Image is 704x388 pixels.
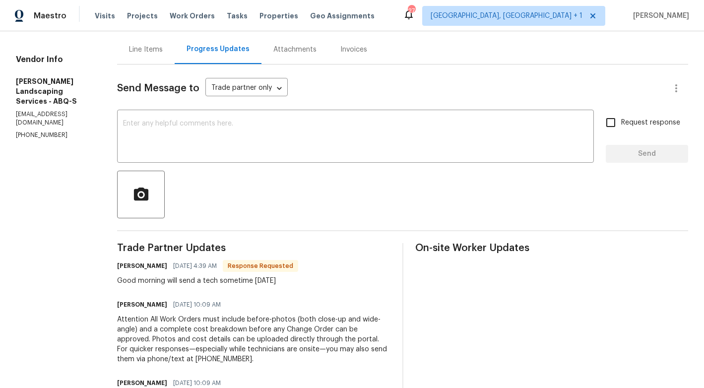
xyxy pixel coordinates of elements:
span: [PERSON_NAME] [629,11,689,21]
h6: [PERSON_NAME] [117,378,167,388]
span: [DATE] 10:09 AM [173,300,221,310]
span: [GEOGRAPHIC_DATA], [GEOGRAPHIC_DATA] + 1 [431,11,582,21]
div: Attention All Work Orders must include before-photos (both close-up and wide-angle) and a complet... [117,315,390,364]
h5: [PERSON_NAME] Landscaping Services - ABQ-S [16,76,93,106]
h6: [PERSON_NAME] [117,261,167,271]
h4: Vendor Info [16,55,93,65]
p: [EMAIL_ADDRESS][DOMAIN_NAME] [16,110,93,127]
span: Request response [621,118,680,128]
div: Good morning will send a tech sometime [DATE] [117,276,298,286]
div: Invoices [340,45,367,55]
span: Projects [127,11,158,21]
div: Line Items [129,45,163,55]
p: [PHONE_NUMBER] [16,131,93,139]
span: On-site Worker Updates [415,243,689,253]
span: Work Orders [170,11,215,21]
div: Attachments [273,45,317,55]
h6: [PERSON_NAME] [117,300,167,310]
span: Maestro [34,11,66,21]
div: Trade partner only [205,80,288,97]
span: [DATE] 4:39 AM [173,261,217,271]
span: Visits [95,11,115,21]
span: Properties [259,11,298,21]
div: 27 [408,6,415,16]
span: Response Requested [224,261,297,271]
span: Send Message to [117,83,199,93]
span: [DATE] 10:09 AM [173,378,221,388]
span: Tasks [227,12,248,19]
div: Progress Updates [187,44,250,54]
span: Trade Partner Updates [117,243,390,253]
span: Geo Assignments [310,11,375,21]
